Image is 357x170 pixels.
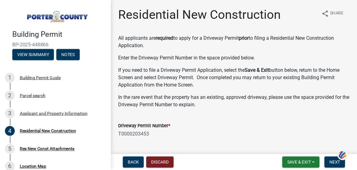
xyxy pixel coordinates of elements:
[12,42,98,47] span: BP-2025-448866
[324,156,345,168] button: Next
[5,108,15,118] div: 3
[12,49,54,60] button: View Summary
[118,124,170,128] label: Driveway Permit Number
[20,147,74,151] div: Res New Const Attachments
[56,49,80,60] button: Notes
[128,160,139,164] span: Back
[20,75,61,80] div: Building Permit Guide
[5,126,15,136] div: 4
[20,129,76,133] div: Residential New Construction
[337,149,348,161] img: svg+xml;base64,PHN2ZyB3aWR0aD0iNDQiIGhlaWdodD0iNDQiIHZpZXdCb3g9IjAgMCA0NCA0NCIgZmlsbD0ibm9uZSIgeG...
[20,111,87,115] div: Applicant and Property Information
[287,160,311,164] span: Save & Exit
[123,156,144,168] button: Back
[156,35,173,41] strong: required
[20,164,46,168] div: Location Map
[5,73,15,83] div: 1
[118,34,350,49] p: All applicants are to apply for a Driveway Permit to filing a Residential New Construction Applic...
[56,52,80,57] wm-modal-confirm: Notes
[239,35,249,41] strong: prior
[282,156,319,168] button: Save & Exit
[5,144,15,154] div: 5
[245,67,269,73] strong: Save & Exit
[118,7,281,22] h1: Residential New Construction
[146,156,174,168] button: Discard
[12,6,101,24] img: Porter County, Indiana
[118,54,350,62] p: Enter the Driveway Permit Number in the space provided below.
[5,91,15,100] div: 2
[20,93,46,98] div: Parcel search
[321,10,329,17] i: share
[316,7,348,19] button: shareShare
[118,67,350,89] p: If you need to file a Driveway Permit Application, select the button below, return to the Home Sc...
[329,160,340,164] span: Next
[330,10,343,17] span: Share
[12,52,54,57] wm-modal-confirm: Summary
[12,30,106,39] h4: Building Permit
[118,94,350,108] p: In the rare event that the property has an existing, approved driveway, please use the space prov...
